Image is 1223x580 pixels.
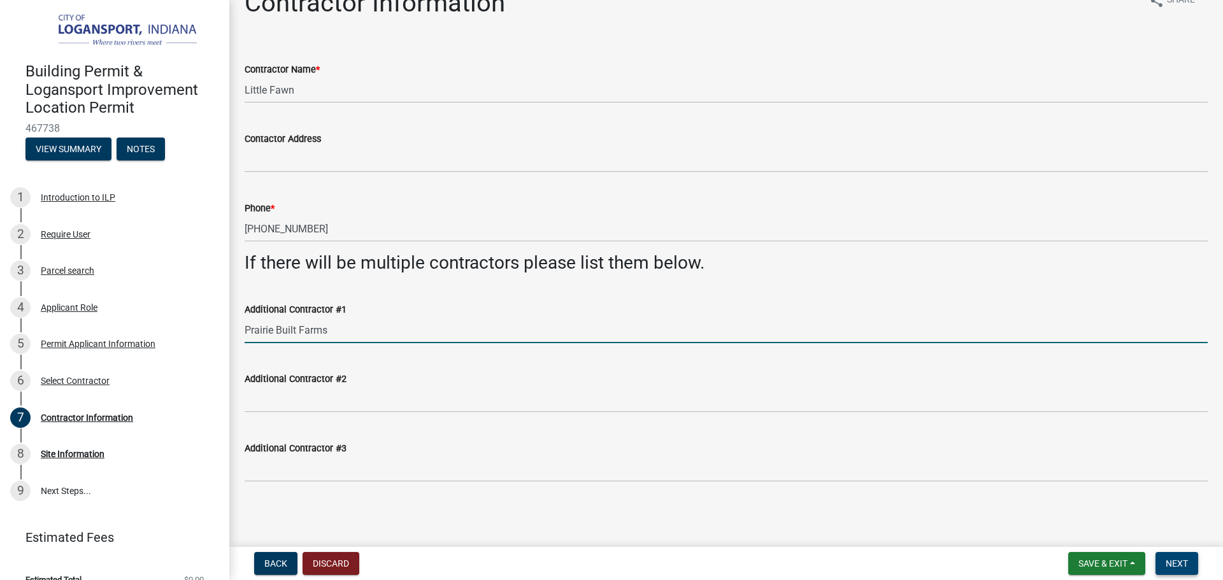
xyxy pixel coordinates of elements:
span: Save & Exit [1078,558,1127,569]
button: Discard [303,552,359,575]
div: 5 [10,334,31,354]
div: Require User [41,230,90,239]
button: View Summary [25,138,111,160]
span: Back [264,558,287,569]
button: Save & Exit [1068,552,1145,575]
div: 8 [10,444,31,464]
div: Select Contractor [41,376,110,385]
button: Next [1155,552,1198,575]
div: Parcel search [41,266,94,275]
label: Contractor Name [245,66,320,74]
h4: Building Permit & Logansport Improvement Location Permit [25,62,219,117]
button: Back [254,552,297,575]
div: Introduction to ILP [41,193,115,202]
span: 467738 [25,122,204,134]
div: 6 [10,371,31,391]
h3: If there will be multiple contractors please list them below. [245,252,1208,274]
label: Additional Contractor #1 [245,306,347,315]
label: Additional Contractor #2 [245,375,347,384]
div: Site Information [41,449,104,458]
label: Additional Contractor #3 [245,444,347,453]
a: Estimated Fees [10,525,209,550]
div: 7 [10,407,31,428]
div: Permit Applicant Information [41,339,155,348]
div: 9 [10,481,31,501]
wm-modal-confirm: Notes [117,145,165,155]
label: Contactor Address [245,135,321,144]
label: Phone [245,204,275,213]
div: Applicant Role [41,303,97,312]
img: City of Logansport, Indiana [25,13,209,49]
div: 4 [10,297,31,318]
div: 2 [10,224,31,244]
div: 1 [10,187,31,208]
wm-modal-confirm: Summary [25,145,111,155]
div: Contractor Information [41,413,133,422]
button: Notes [117,138,165,160]
div: 3 [10,260,31,281]
span: Next [1166,558,1188,569]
